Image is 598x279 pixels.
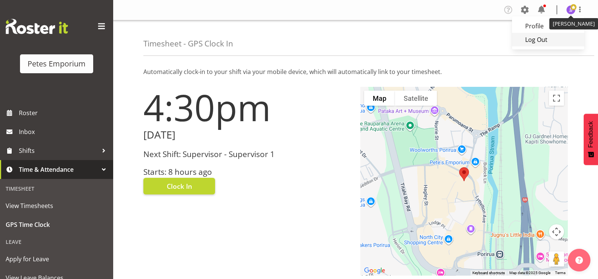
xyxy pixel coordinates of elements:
div: Petes Emporium [28,58,86,69]
span: Inbox [19,126,109,137]
button: Clock In [143,178,215,194]
img: help-xxl-2.png [575,256,583,264]
a: Apply for Leave [2,250,111,268]
button: Feedback - Show survey [584,114,598,165]
a: GPS Time Clock [2,215,111,234]
button: Show street map [364,91,395,106]
span: Roster [19,107,109,119]
span: View Timesheets [6,200,108,211]
span: Time & Attendance [19,164,98,175]
span: Clock In [167,181,192,191]
img: janelle-jonkers702.jpg [566,5,575,14]
p: Automatically clock-in to your shift via your mobile device, which will automatically link to you... [143,67,568,76]
button: Keyboard shortcuts [472,270,505,276]
div: Timesheet [2,181,111,196]
h1: 4:30pm [143,87,351,128]
h2: [DATE] [143,129,351,141]
a: Open this area in Google Maps (opens a new window) [362,266,387,276]
button: Drag Pegman onto the map to open Street View [549,251,564,267]
a: Terms (opens in new tab) [555,271,566,275]
a: View Timesheets [2,196,111,215]
span: GPS Time Clock [6,219,108,230]
h3: Next Shift: Supervisor - Supervisor 1 [143,150,351,159]
div: Leave [2,234,111,250]
h4: Timesheet - GPS Clock In [143,39,233,48]
span: Apply for Leave [6,253,108,265]
span: Map data ©2025 Google [509,271,550,275]
a: Log Out [512,33,584,46]
a: Profile [512,19,584,33]
button: Toggle fullscreen view [549,91,564,106]
h3: Starts: 8 hours ago [143,168,351,176]
button: Map camera controls [549,224,564,239]
button: Show satellite imagery [395,91,437,106]
img: Google [362,266,387,276]
span: Feedback [587,121,594,148]
span: Shifts [19,145,98,156]
img: Rosterit website logo [6,19,68,34]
